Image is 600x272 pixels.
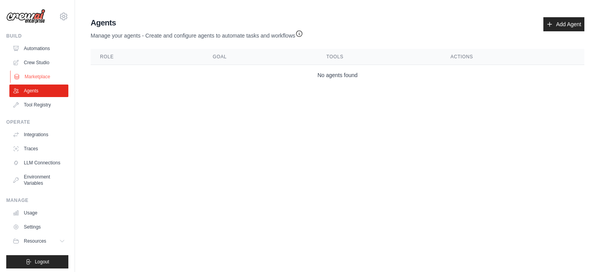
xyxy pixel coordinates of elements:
td: No agents found [91,65,584,86]
th: Role [91,49,204,65]
a: Integrations [9,128,68,141]
th: Goal [204,49,317,65]
div: Build [6,33,68,39]
a: Agents [9,85,68,97]
div: Manage [6,197,68,204]
a: Crew Studio [9,56,68,69]
div: Operate [6,119,68,125]
a: Marketplace [10,70,69,83]
p: Manage your agents - Create and configure agents to automate tasks and workflows [91,28,303,40]
a: Environment Variables [9,171,68,189]
span: Resources [24,238,46,244]
a: Traces [9,142,68,155]
h2: Agents [91,17,303,28]
a: Settings [9,221,68,233]
span: Logout [35,259,49,265]
th: Tools [317,49,441,65]
img: Logo [6,9,45,24]
button: Resources [9,235,68,247]
button: Logout [6,255,68,268]
th: Actions [441,49,584,65]
a: LLM Connections [9,157,68,169]
a: Usage [9,207,68,219]
a: Tool Registry [9,99,68,111]
a: Add Agent [543,17,584,31]
a: Automations [9,42,68,55]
